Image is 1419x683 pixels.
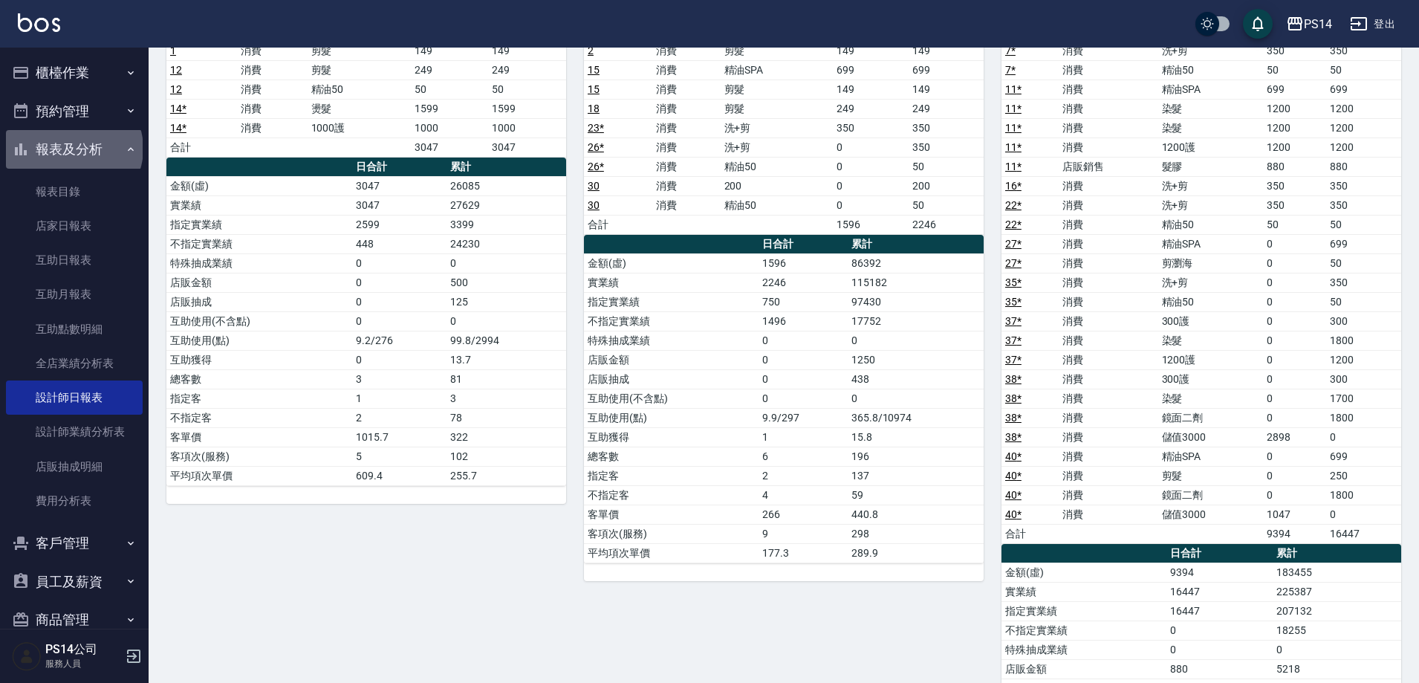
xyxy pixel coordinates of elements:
[12,641,42,671] img: Person
[1263,427,1326,447] td: 2898
[588,45,594,56] a: 2
[6,312,143,346] a: 互助點數明細
[848,235,984,254] th: 累計
[1158,466,1264,485] td: 剪髮
[909,137,984,157] td: 350
[488,41,566,60] td: 149
[170,64,182,76] a: 12
[411,80,489,99] td: 50
[1059,157,1158,176] td: 店販銷售
[721,118,834,137] td: 洗+剪
[1344,10,1401,38] button: 登出
[1263,331,1326,350] td: 0
[1326,176,1401,195] td: 350
[1059,466,1158,485] td: 消費
[1059,195,1158,215] td: 消費
[1059,292,1158,311] td: 消費
[584,505,759,524] td: 客單價
[6,209,143,243] a: 店家日報表
[1326,195,1401,215] td: 350
[1326,137,1401,157] td: 1200
[166,369,352,389] td: 總客數
[1158,369,1264,389] td: 300護
[584,350,759,369] td: 店販金額
[1326,253,1401,273] td: 50
[166,311,352,331] td: 互助使用(不含點)
[447,292,566,311] td: 125
[652,41,721,60] td: 消費
[352,253,447,273] td: 0
[759,447,847,466] td: 6
[352,273,447,292] td: 0
[848,447,984,466] td: 196
[588,180,600,192] a: 30
[1263,234,1326,253] td: 0
[352,311,447,331] td: 0
[352,292,447,311] td: 0
[1263,99,1326,118] td: 1200
[848,273,984,292] td: 115182
[1158,505,1264,524] td: 儲值3000
[1158,350,1264,369] td: 1200護
[1326,447,1401,466] td: 699
[588,64,600,76] a: 15
[1059,60,1158,80] td: 消費
[721,157,834,176] td: 精油50
[447,195,566,215] td: 27629
[588,83,600,95] a: 15
[166,137,237,157] td: 合計
[1263,195,1326,215] td: 350
[759,485,847,505] td: 4
[1326,311,1401,331] td: 300
[584,215,652,234] td: 合計
[1263,505,1326,524] td: 1047
[170,83,182,95] a: 12
[166,158,566,486] table: a dense table
[447,311,566,331] td: 0
[166,408,352,427] td: 不指定客
[833,215,908,234] td: 1596
[1059,41,1158,60] td: 消費
[447,369,566,389] td: 81
[588,103,600,114] a: 18
[1263,524,1326,543] td: 9394
[1263,118,1326,137] td: 1200
[1158,408,1264,427] td: 鏡面二劑
[1263,157,1326,176] td: 880
[848,292,984,311] td: 97430
[909,60,984,80] td: 699
[1158,41,1264,60] td: 洗+剪
[1158,273,1264,292] td: 洗+剪
[166,350,352,369] td: 互助獲得
[6,92,143,131] button: 預約管理
[1263,369,1326,389] td: 0
[652,137,721,157] td: 消費
[1326,524,1401,543] td: 16447
[1263,311,1326,331] td: 0
[1326,215,1401,234] td: 50
[1059,137,1158,157] td: 消費
[1326,369,1401,389] td: 300
[584,253,759,273] td: 金額(虛)
[6,450,143,484] a: 店販抽成明細
[447,427,566,447] td: 322
[166,215,352,234] td: 指定實業績
[308,118,411,137] td: 1000護
[166,195,352,215] td: 實業績
[833,60,908,80] td: 699
[166,331,352,350] td: 互助使用(點)
[1158,389,1264,408] td: 染髮
[1059,253,1158,273] td: 消費
[1326,350,1401,369] td: 1200
[1326,485,1401,505] td: 1800
[1263,253,1326,273] td: 0
[6,54,143,92] button: 櫃檯作業
[488,99,566,118] td: 1599
[1158,234,1264,253] td: 精油SPA
[237,118,308,137] td: 消費
[848,389,984,408] td: 0
[1059,505,1158,524] td: 消費
[1158,99,1264,118] td: 染髮
[166,466,352,485] td: 平均項次單價
[45,642,121,657] h5: PS14公司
